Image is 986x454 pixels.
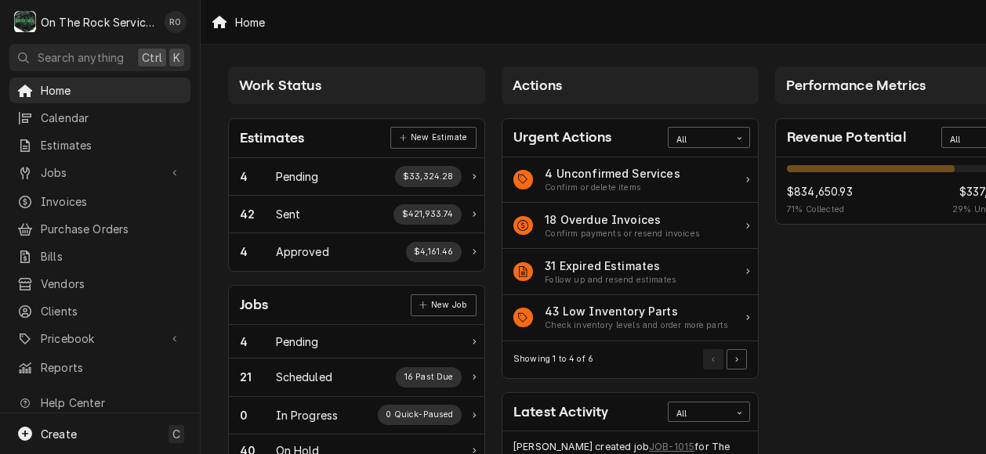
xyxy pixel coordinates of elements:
[41,221,183,237] span: Purchase Orders
[14,11,36,33] div: O
[787,183,853,216] div: Revenue Potential Collected
[649,440,694,454] a: JOB-1015
[173,49,180,66] span: K
[240,168,276,185] div: Work Status Count
[727,349,747,369] button: Go to Next Page
[502,118,759,379] div: Card: Urgent Actions
[513,77,562,93] span: Actions
[229,196,484,233] a: Work Status
[276,168,319,185] div: Work Status Title
[545,274,676,286] div: Action Item Suggestion
[229,359,484,396] a: Work Status
[9,326,190,351] a: Go to Pricebook
[239,77,321,93] span: Work Status
[703,349,723,369] button: Go to Previous Page
[229,233,484,270] a: Work Status
[502,249,758,295] a: Action Item
[378,405,462,425] div: Work Status Supplemental Data
[41,193,183,210] span: Invoices
[668,402,750,422] div: Card Data Filter Control
[393,204,462,225] div: Work Status Supplemental Data
[165,11,187,33] div: RO
[545,165,680,182] div: Action Item Title
[41,330,159,347] span: Pricebook
[787,127,906,148] div: Card Title
[276,243,329,260] div: Work Status Title
[513,402,608,423] div: Card Title
[41,137,183,153] span: Estimates
[9,243,190,269] a: Bills
[9,216,190,242] a: Purchase Orders
[502,119,758,157] div: Card Header
[228,118,485,272] div: Card: Estimates
[240,407,276,423] div: Work Status Count
[502,393,758,431] div: Card Header
[545,228,700,240] div: Action Item Suggestion
[240,206,276,222] div: Work Status Count
[41,82,183,99] span: Home
[9,298,190,324] a: Clients
[9,160,190,186] a: Go to Jobs
[701,349,748,369] div: Pagination Controls
[786,77,926,93] span: Performance Metrics
[502,67,759,104] div: Card Column Header
[9,355,190,380] a: Reports
[676,134,722,146] div: All
[165,11,187,33] div: Rich Ortega's Avatar
[172,426,180,442] span: C
[240,294,269,315] div: Card Title
[229,158,484,196] a: Work Status
[676,408,722,420] div: All
[276,206,301,222] div: Work Status Title
[502,157,758,204] a: Action Item
[406,242,462,262] div: Work Status Supplemental Data
[38,49,124,66] span: Search anything
[9,77,190,103] a: Home
[9,271,190,297] a: Vendors
[240,333,276,350] div: Work Status Count
[41,110,183,126] span: Calendar
[14,11,36,33] div: On The Rock Services's Avatar
[240,128,304,149] div: Card Title
[9,44,190,71] button: Search anythingCtrlK
[545,319,728,332] div: Action Item Suggestion
[390,127,476,149] div: Card Link Button
[502,203,758,249] a: Action Item
[390,127,476,149] a: New Estimate
[545,182,680,194] div: Action Item Suggestion
[411,294,477,316] a: New Job
[9,390,190,416] a: Go to Help Center
[787,183,853,200] span: $834,650.93
[502,341,758,378] div: Card Footer: Pagination
[41,248,183,265] span: Bills
[513,127,611,148] div: Card Title
[41,164,159,181] span: Jobs
[229,325,484,359] a: Work Status
[41,359,183,376] span: Reports
[41,276,183,292] span: Vendors
[229,158,484,271] div: Card Data
[502,157,758,341] div: Card Data
[668,127,750,147] div: Card Data Filter Control
[9,189,190,214] a: Invoices
[9,132,190,158] a: Estimates
[142,49,162,66] span: Ctrl
[240,369,276,385] div: Work Status Count
[9,105,190,131] a: Calendar
[41,303,183,319] span: Clients
[41,14,156,31] div: On The Rock Services
[545,303,728,319] div: Action Item Title
[228,67,485,104] div: Card Column Header
[229,397,484,434] a: Work Status
[513,353,593,366] div: Current Page Details
[502,295,758,341] a: Action Item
